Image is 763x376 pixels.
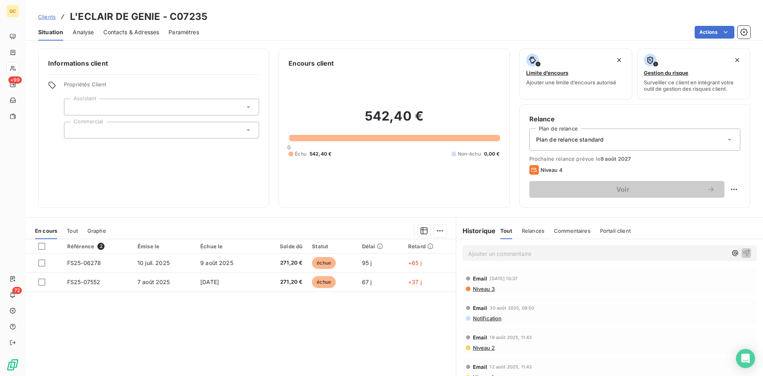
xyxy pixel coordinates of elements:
[539,186,707,193] span: Voir
[312,257,336,269] span: échue
[362,279,372,285] span: 67 j
[408,259,422,266] span: +65 j
[264,243,303,249] div: Solde dû
[67,228,78,234] span: Tout
[6,358,19,371] img: Logo LeanPay
[38,13,56,21] a: Clients
[168,28,199,36] span: Paramètres
[600,156,631,162] span: 8 août 2027
[600,228,631,234] span: Portail client
[473,305,488,311] span: Email
[103,28,159,36] span: Contacts & Adresses
[362,243,399,249] div: Délai
[48,58,259,68] h6: Informations client
[500,228,512,234] span: Tout
[264,278,303,286] span: 271,20 €
[484,150,500,158] span: 0,00 €
[490,276,517,281] span: [DATE] 10:37
[490,364,532,369] span: 12 août 2025, 11:43
[200,259,233,266] span: 9 août 2025
[35,228,57,234] span: En cours
[73,28,94,36] span: Analyse
[526,79,616,86] span: Ajouter une limite d’encours autorisé
[644,70,688,76] span: Gestion du risque
[264,259,303,267] span: 271,20 €
[472,315,502,321] span: Notification
[200,243,254,249] div: Échue le
[289,58,334,68] h6: Encours client
[289,108,500,132] h2: 542,40 €
[490,306,534,310] span: 30 août 2025, 08:50
[472,345,495,351] span: Niveau 2
[312,243,352,249] div: Statut
[67,279,101,285] span: FS25-07552
[695,26,734,39] button: Actions
[67,259,101,266] span: FS25-06278
[536,136,604,144] span: Plan de relance standard
[526,70,568,76] span: Limite d’encours
[473,364,488,370] span: Email
[736,349,755,368] div: Open Intercom Messenger
[408,279,422,285] span: +37 j
[554,228,591,234] span: Commentaires
[70,10,207,24] h3: L'ECLAIR DE GENIE - C07235
[362,259,372,266] span: 95 j
[287,144,290,150] span: 0
[64,81,259,92] span: Propriétés Client
[71,127,77,134] input: Ajouter une valeur
[473,275,488,282] span: Email
[137,243,191,249] div: Émise le
[71,103,77,111] input: Ajouter une valeur
[97,243,105,250] span: 2
[644,79,744,92] span: Surveiller ce client en intégrant votre outil de gestion des risques client.
[67,243,128,250] div: Référence
[540,167,563,173] span: Niveau 4
[295,150,306,158] span: Échu
[519,49,633,99] button: Limite d’encoursAjouter une limite d’encours autorisé
[12,287,22,294] span: 72
[522,228,544,234] span: Relances
[200,279,219,285] span: [DATE]
[87,228,106,234] span: Graphe
[312,276,336,288] span: échue
[637,49,750,99] button: Gestion du risqueSurveiller ce client en intégrant votre outil de gestion des risques client.
[490,335,532,340] span: 19 août 2025, 11:43
[529,156,740,162] span: Prochaine relance prévue le
[137,259,170,266] span: 10 juil. 2025
[408,243,451,249] div: Retard
[38,28,63,36] span: Situation
[8,76,22,84] span: +99
[473,334,488,341] span: Email
[310,150,331,158] span: 542,40 €
[6,5,19,18] div: GC
[529,181,724,198] button: Voir
[458,150,481,158] span: Non-échu
[529,114,740,124] h6: Relance
[137,279,170,285] span: 7 août 2025
[38,14,56,20] span: Clients
[456,226,496,236] h6: Historique
[472,286,495,292] span: Niveau 3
